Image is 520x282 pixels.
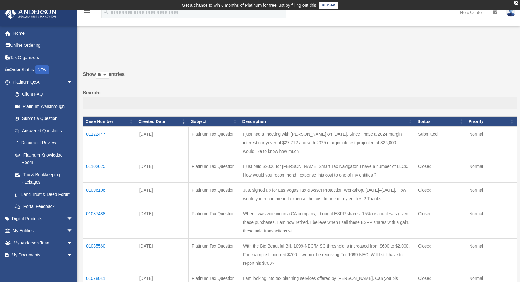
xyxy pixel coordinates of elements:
[415,127,466,159] td: Submitted
[415,159,466,183] td: Closed
[415,116,466,127] th: Status: activate to sort column ascending
[83,97,517,109] input: Search:
[240,206,415,239] td: When I was working in a CA company, I bought ESPP shares. 15% discount was given these purchases....
[83,116,136,127] th: Case Number: activate to sort column ascending
[188,206,240,239] td: Platinum Tax Question
[188,159,240,183] td: Platinum Tax Question
[136,183,188,206] td: [DATE]
[9,100,79,113] a: Platinum Walkthrough
[9,88,79,101] a: Client FAQ
[466,116,517,127] th: Priority: activate to sort column ascending
[240,183,415,206] td: Just signed up for Las Vegas Tax & Asset Protection Workshop, [DATE]–[DATE]. How would you recomm...
[9,201,79,213] a: Portal Feedback
[35,65,49,74] div: NEW
[83,159,136,183] td: 01102625
[83,206,136,239] td: 01087488
[514,1,518,5] div: close
[67,212,79,225] span: arrow_drop_down
[188,183,240,206] td: Platinum Tax Question
[83,239,136,271] td: 01085560
[9,113,79,125] a: Submit a Question
[240,159,415,183] td: I just paid $2000 for [PERSON_NAME] Smart Tax Navigator. I have a number of LLCs. How would you r...
[9,149,79,169] a: Platinum Knowledge Room
[4,225,82,237] a: My Entitiesarrow_drop_down
[466,206,517,239] td: Normal
[136,116,188,127] th: Created Date: activate to sort column ascending
[9,188,79,201] a: Land Trust & Deed Forum
[67,225,79,237] span: arrow_drop_down
[4,212,82,225] a: Digital Productsarrow_drop_down
[188,239,240,271] td: Platinum Tax Question
[4,237,82,249] a: My Anderson Teamarrow_drop_down
[67,237,79,249] span: arrow_drop_down
[240,239,415,271] td: With the Big Beautiful Bill, 1099-NEC/MISC threshold is increased from $600 to $2,000. For exampl...
[67,76,79,89] span: arrow_drop_down
[103,8,110,15] i: search
[240,116,415,127] th: Description: activate to sort column ascending
[182,2,316,9] div: Get a chance to win 6 months of Platinum for free just by filling out this
[67,261,79,274] span: arrow_drop_down
[188,127,240,159] td: Platinum Tax Question
[506,8,515,17] img: User Pic
[83,70,517,85] label: Show entries
[136,239,188,271] td: [DATE]
[9,169,79,188] a: Tax & Bookkeeping Packages
[466,127,517,159] td: Normal
[4,64,82,76] a: Order StatusNEW
[415,239,466,271] td: Closed
[83,183,136,206] td: 01096106
[188,116,240,127] th: Subject: activate to sort column ascending
[466,183,517,206] td: Normal
[466,159,517,183] td: Normal
[415,206,466,239] td: Closed
[9,125,76,137] a: Answered Questions
[319,2,338,9] a: survey
[415,183,466,206] td: Closed
[136,206,188,239] td: [DATE]
[83,9,90,16] i: menu
[83,127,136,159] td: 01122447
[4,51,82,64] a: Tax Organizers
[4,249,82,261] a: My Documentsarrow_drop_down
[9,137,79,149] a: Document Review
[136,127,188,159] td: [DATE]
[240,127,415,159] td: I just had a meeting with [PERSON_NAME] on [DATE]. Since I have a 2024 margin interest carryover ...
[4,76,79,88] a: Platinum Q&Aarrow_drop_down
[466,239,517,271] td: Normal
[83,11,90,16] a: menu
[4,39,82,52] a: Online Ordering
[83,89,517,109] label: Search:
[67,249,79,262] span: arrow_drop_down
[96,72,109,79] select: Showentries
[4,261,82,273] a: Online Learningarrow_drop_down
[136,159,188,183] td: [DATE]
[4,27,82,39] a: Home
[3,7,58,19] img: Anderson Advisors Platinum Portal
